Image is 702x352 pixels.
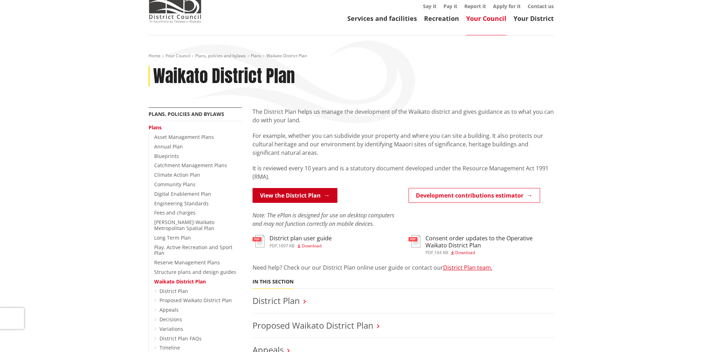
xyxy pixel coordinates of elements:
[253,131,554,157] p: For example, whether you can subdivide your property and where you can site a building. It also p...
[278,243,295,249] span: 1697 KB
[154,171,200,178] a: Climate Action Plan
[154,278,206,285] a: Waikato District Plan
[408,235,554,254] a: Consent order updates to the Operative Waikato District Plan pdf,164 KB Download
[166,53,190,59] a: Your Council
[159,335,202,342] a: District Plan FAQs
[253,279,294,285] h5: In this section
[154,190,211,197] a: Digital Enablement Plan
[425,235,554,248] h3: Consent order updates to the Operative Waikato District Plan
[408,235,420,247] img: document-pdf.svg
[154,209,196,216] a: Fees and charges
[149,53,554,59] nav: breadcrumb
[347,14,417,23] a: Services and facilities
[493,3,521,10] a: Apply for it
[195,53,246,59] a: Plans, policies and bylaws
[424,14,459,23] a: Recreation
[466,14,506,23] a: Your Council
[154,181,196,188] a: Community Plans
[514,14,554,23] a: Your District
[423,3,436,10] a: Say it
[154,162,227,169] a: Catchment Management Plans
[149,111,224,117] a: Plans, policies and bylaws
[154,200,209,207] a: Engineering Standards
[154,244,232,257] a: Play, Active Recreation and Sport Plan
[159,306,179,313] a: Appeals
[253,235,332,248] a: District plan user guide pdf,1697 KB Download
[443,3,457,10] a: Pay it
[434,250,448,256] span: 164 KB
[149,124,162,131] a: Plans
[154,219,214,231] a: [PERSON_NAME]-Waikato Metropolitan Spatial Plan
[154,143,183,150] a: Annual Plan
[149,53,161,59] a: Home
[154,234,191,241] a: Long Term Plan
[443,264,492,271] a: District Plan team.
[154,259,220,266] a: Reserve Management Plans
[253,164,554,181] p: It is reviewed every 10 years and is a statutory document developed under the Resource Management...
[266,53,307,59] span: Waikato District Plan
[408,188,540,203] a: Development contributions estimator
[253,235,265,247] img: document-pdf.svg
[159,325,183,332] a: Variations
[251,53,261,59] a: Plans
[302,243,321,249] span: Download
[159,297,232,304] a: Proposed Waikato District Plan
[253,295,300,306] a: District Plan
[253,263,554,272] p: Need help? Check our our District Plan online user guide or contact our
[253,319,373,331] a: Proposed Waikato District Plan
[253,188,337,203] a: View the District Plan
[464,3,486,10] a: Report it
[425,251,554,255] div: ,
[269,243,277,249] span: pdf
[455,250,475,256] span: Download
[425,250,433,256] span: pdf
[159,288,188,294] a: District Plan
[528,3,554,10] a: Contact us
[253,211,394,228] em: Note: The ePlan is designed for use on desktop computers and may not function correctly on mobile...
[253,107,554,124] p: The District Plan helps us manage the development of the Waikato district and gives guidance as t...
[669,322,695,348] iframe: Messenger Launcher
[269,235,332,242] h3: District plan user guide
[269,244,332,248] div: ,
[153,66,295,87] h1: Waikato District Plan
[154,153,179,159] a: Blueprints
[159,316,182,323] a: Decisions
[159,344,180,351] a: Timeline
[154,134,214,140] a: Asset Management Plans
[154,269,236,275] a: Structure plans and design guides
